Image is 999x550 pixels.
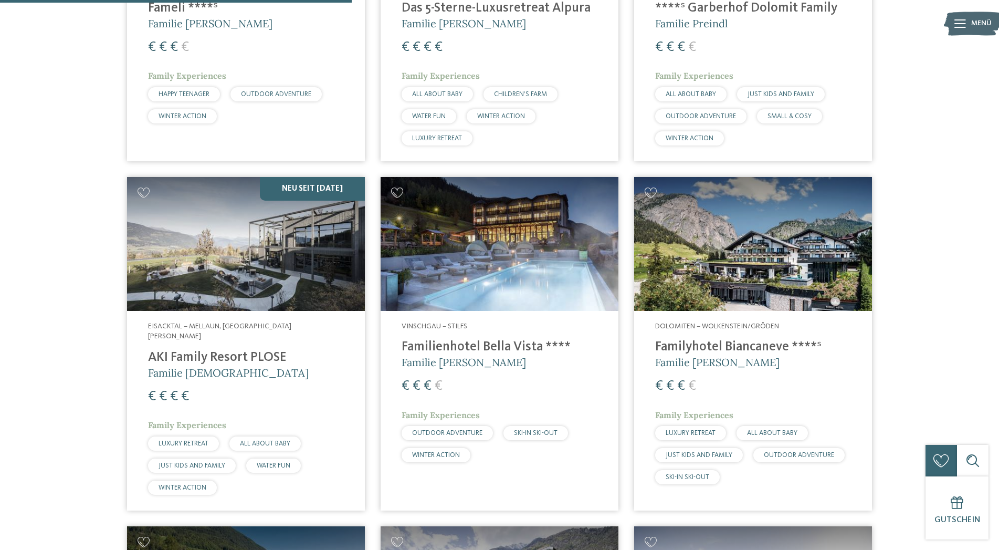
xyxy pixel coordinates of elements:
span: € [655,379,663,393]
span: € [413,379,420,393]
span: € [666,40,674,54]
h4: Familienhotel Bella Vista **** [402,339,597,355]
span: Eisacktal – Mellaun, [GEOGRAPHIC_DATA][PERSON_NAME] [148,323,291,340]
span: € [148,40,156,54]
img: Familienhotels gesucht? Hier findet ihr die besten! [381,177,618,311]
span: € [159,40,167,54]
span: € [435,379,443,393]
span: WINTER ACTION [159,484,206,491]
a: Familienhotels gesucht? Hier findet ihr die besten! Dolomiten – Wolkenstein/Gröden Familyhotel Bi... [634,177,872,511]
span: € [159,390,167,403]
span: WINTER ACTION [477,113,525,120]
span: € [424,40,432,54]
span: Familie [PERSON_NAME] [402,17,526,30]
h4: AKI Family Resort PLOSE [148,350,344,366]
span: SKI-IN SKI-OUT [666,474,709,481]
span: € [402,40,409,54]
span: LUXURY RETREAT [159,440,208,447]
span: Family Experiences [402,410,480,420]
img: Familienhotels gesucht? Hier findet ihr die besten! [127,177,365,311]
span: Familie [PERSON_NAME] [655,356,780,369]
span: ALL ABOUT BABY [240,440,290,447]
span: € [688,379,696,393]
span: OUTDOOR ADVENTURE [666,113,736,120]
span: WATER FUN [257,462,290,469]
span: € [677,40,685,54]
span: Family Experiences [655,70,733,81]
span: JUST KIDS AND FAMILY [159,462,225,469]
span: OUTDOOR ADVENTURE [764,452,834,459]
span: Familie [PERSON_NAME] [148,17,272,30]
span: WATER FUN [412,113,446,120]
span: € [688,40,696,54]
span: OUTDOOR ADVENTURE [241,91,311,98]
span: € [181,390,189,403]
span: HAPPY TEENAGER [159,91,209,98]
a: Gutschein [926,476,989,539]
span: Family Experiences [402,70,480,81]
span: SKI-IN SKI-OUT [514,430,558,437]
h4: Das 5-Sterne-Luxusretreat Alpura [402,1,597,16]
a: Familienhotels gesucht? Hier findet ihr die besten! NEU seit [DATE] Eisacktal – Mellaun, [GEOGRAP... [127,177,365,511]
a: Familienhotels gesucht? Hier findet ihr die besten! Vinschgau – Stilfs Familienhotel Bella Vista ... [381,177,618,511]
span: LUXURY RETREAT [666,430,716,437]
span: Family Experiences [148,420,226,430]
span: Familie Preindl [655,17,728,30]
span: € [170,40,178,54]
span: € [424,379,432,393]
span: WINTER ACTION [412,452,460,459]
span: € [402,379,409,393]
span: € [435,40,443,54]
span: Gutschein [934,516,980,524]
h4: ****ˢ Garberhof Dolomit Family [655,1,851,16]
h4: Familyhotel Biancaneve ****ˢ [655,339,851,355]
span: Family Experiences [655,410,733,420]
span: ALL ABOUT BABY [412,91,462,98]
span: € [170,390,178,403]
span: ALL ABOUT BABY [666,91,716,98]
span: WINTER ACTION [666,135,713,142]
span: LUXURY RETREAT [412,135,462,142]
span: CHILDREN’S FARM [494,91,547,98]
span: Dolomiten – Wolkenstein/Gröden [655,323,779,330]
span: Familie [DEMOGRAPHIC_DATA] [148,366,309,379]
img: Familienhotels gesucht? Hier findet ihr die besten! [634,177,872,311]
span: JUST KIDS AND FAMILY [748,91,814,98]
span: € [181,40,189,54]
span: € [655,40,663,54]
span: OUTDOOR ADVENTURE [412,430,482,437]
span: € [666,379,674,393]
span: Vinschgau – Stilfs [402,323,467,330]
span: JUST KIDS AND FAMILY [666,452,732,459]
span: SMALL & COSY [767,113,812,120]
span: € [413,40,420,54]
span: € [148,390,156,403]
span: Family Experiences [148,70,226,81]
span: € [677,379,685,393]
span: ALL ABOUT BABY [747,430,797,437]
span: Familie [PERSON_NAME] [402,356,526,369]
span: WINTER ACTION [159,113,206,120]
